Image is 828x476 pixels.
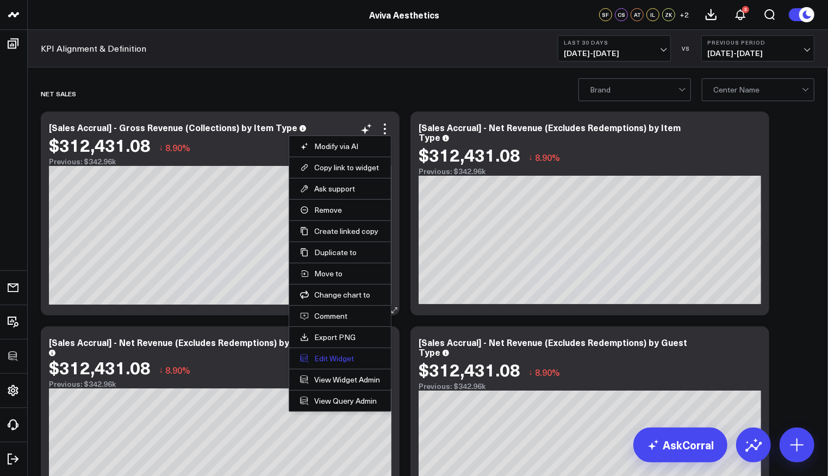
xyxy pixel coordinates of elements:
div: Previous: $342.96k [49,157,391,166]
div: AT [631,8,644,21]
button: Comment [300,311,380,321]
div: VS [676,45,696,52]
button: Copy link to widget [300,163,380,172]
div: Previous: $342.96k [419,167,761,176]
button: Duplicate to [300,248,380,257]
button: Edit Widget [300,354,380,363]
span: 8.90% [165,364,190,376]
button: Remove [300,205,380,215]
span: 8.90% [535,366,560,378]
div: ZK [662,8,675,21]
div: CS [615,8,628,21]
button: Change chart to [300,290,380,300]
div: [Sales Accrual] - Net Revenue (Excludes Redemptions) by Guest Type [419,336,687,358]
a: View Query Admin [300,396,380,406]
a: KPI Alignment & Definition [41,42,146,54]
span: + 2 [680,11,689,18]
a: AskCorral [633,428,727,462]
span: ↓ [528,365,533,379]
a: View Widget Admin [300,375,380,385]
span: ↓ [528,150,533,164]
span: 8.90% [165,141,190,153]
a: SQL Client [3,347,24,366]
span: ↓ [159,140,163,154]
button: Previous Period[DATE]-[DATE] [701,35,814,61]
a: Export PNG [300,332,380,342]
a: Aviva Aesthetics [370,9,440,21]
b: Previous Period [707,39,808,46]
div: Net Sales [41,81,76,106]
div: SF [599,8,612,21]
div: Previous: $342.96k [49,380,391,388]
button: Modify via AI [300,141,380,151]
button: Create linked copy [300,226,380,236]
div: IL [646,8,659,21]
div: [Sales Accrual] - Net Revenue (Excludes Redemptions) by Item Type [419,121,681,143]
span: ↓ [159,363,163,377]
div: $312,431.08 [419,145,520,164]
div: Previous: $342.96k [419,382,761,391]
span: [DATE] - [DATE] [707,49,808,58]
button: +2 [678,8,691,21]
span: [DATE] - [DATE] [564,49,665,58]
div: [Sales Accrual] - Net Revenue (Excludes Redemptions) by Brand [49,336,316,348]
b: Last 30 Days [564,39,665,46]
span: 8.90% [535,151,560,163]
button: Last 30 Days[DATE]-[DATE] [558,35,671,61]
div: $312,431.08 [49,135,151,154]
div: $312,431.08 [49,357,151,377]
a: Log Out [3,449,24,469]
button: Move to [300,269,380,279]
button: Ask support [300,184,380,194]
div: [Sales Accrual] - Gross Revenue (Collections) by Item Type [49,121,297,133]
div: 3 [742,6,749,13]
div: $312,431.08 [419,360,520,379]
